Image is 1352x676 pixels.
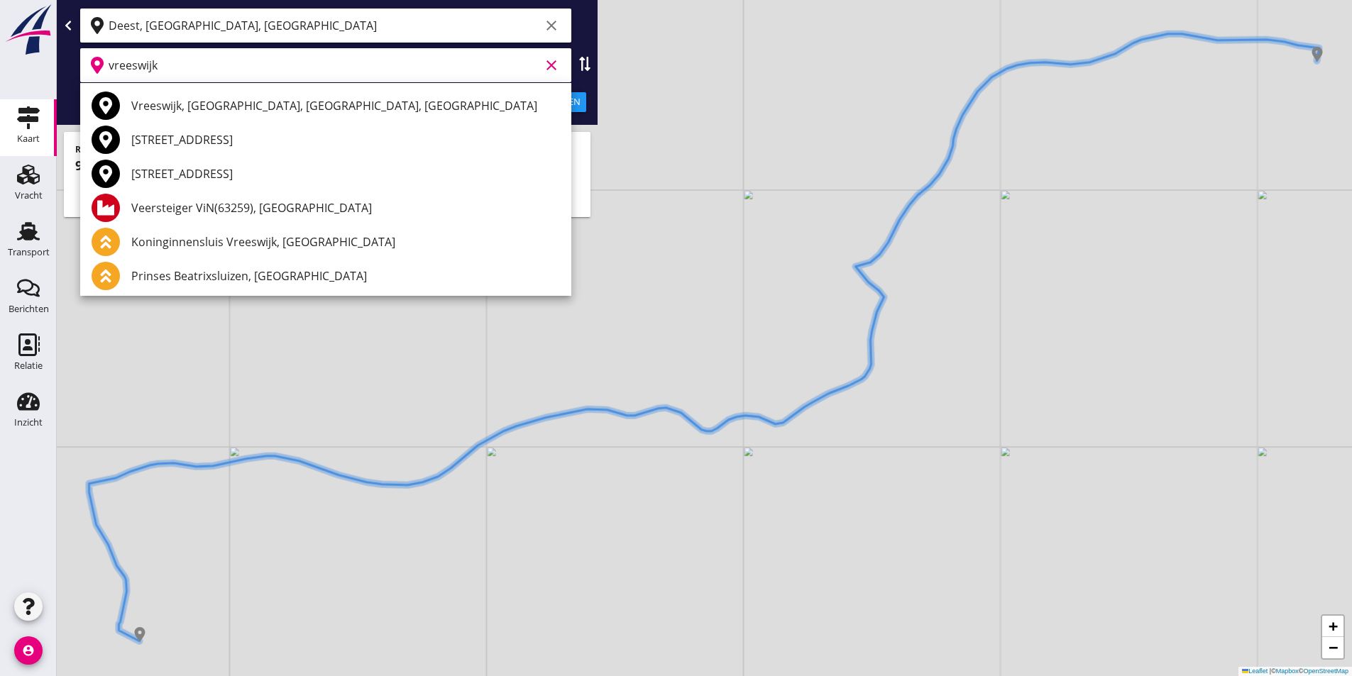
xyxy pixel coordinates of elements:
[1322,616,1343,637] a: Zoom in
[1329,617,1338,635] span: +
[1329,638,1338,656] span: −
[1310,47,1324,61] img: Marker
[131,267,560,284] div: Prinses Beatrixsluizen, [GEOGRAPHIC_DATA]
[131,131,560,148] div: [STREET_ADDRESS]
[133,627,147,641] img: Marker
[14,418,43,427] div: Inzicht
[14,361,43,370] div: Relatie
[75,157,82,174] strong: 9
[131,165,560,182] div: [STREET_ADDRESS]
[131,199,560,216] div: Veersteiger ViN(63259), [GEOGRAPHIC_DATA]
[1322,637,1343,658] a: Zoom out
[1242,667,1268,675] a: Leaflet
[543,17,560,34] i: clear
[131,233,560,250] div: Koninginnensluis Vreeswijk, [GEOGRAPHIC_DATA]
[1270,667,1271,675] span: |
[543,57,560,74] i: clear
[9,304,49,314] div: Berichten
[131,97,560,114] div: Vreeswijk, [GEOGRAPHIC_DATA], [GEOGRAPHIC_DATA], [GEOGRAPHIC_DATA]
[17,134,40,143] div: Kaart
[15,191,43,200] div: Vracht
[109,14,540,37] input: Vertrekpunt
[14,636,43,665] i: account_circle
[75,156,579,175] div: uur (81 km)
[1303,667,1348,675] a: OpenStreetMap
[8,248,50,257] div: Transport
[109,54,540,77] input: Bestemming
[1238,667,1352,676] div: © ©
[75,143,121,155] strong: Route type
[3,4,54,56] img: logo-small.a267ee39.svg
[1276,667,1299,675] a: Mapbox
